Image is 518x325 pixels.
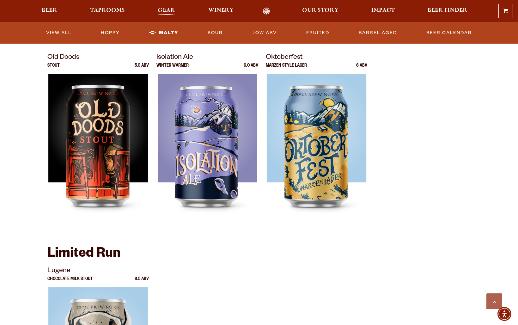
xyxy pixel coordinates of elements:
a: Impact [367,8,399,15]
span: Our Story [302,8,338,13]
p: Lugene [47,266,149,277]
p: Stout [47,64,60,74]
a: Winery [204,8,238,15]
p: Marzen Style Lager [266,64,307,74]
p: Oktoberfest [266,52,368,64]
a: Taprooms [86,8,129,15]
p: 5.0 ABV [135,64,149,74]
p: 6 ABV [356,64,367,74]
img: Isolation Ale [158,74,257,232]
a: Hoppy [98,26,122,40]
h2: Limited Run [47,247,471,262]
a: Isolation Ale Winter Warmer 6.0 ABV Isolation Ale Isolation Ale [156,52,258,232]
span: Gear [158,8,175,13]
a: Fruited [304,26,332,40]
p: 8.5 ABV [135,277,149,287]
a: Odell Home [255,8,278,15]
a: Gear [154,8,179,15]
a: Beer Calendar [424,26,474,40]
a: Beer [38,8,61,15]
p: Isolation Ale [156,52,258,64]
a: View All [44,26,74,40]
a: Sour [205,26,225,40]
img: Old Doods [48,74,148,232]
a: Our Story [298,8,343,15]
span: Taprooms [90,8,125,13]
a: Oktoberfest Marzen Style Lager 6 ABV Oktoberfest Oktoberfest [266,52,368,232]
div: Accessibility Menu [497,307,511,321]
img: Oktoberfest [267,74,366,232]
span: Winery [208,8,234,13]
span: Beer Finder [428,8,467,13]
span: Beer [42,8,57,13]
a: Old Doods Stout 5.0 ABV Old Doods Old Doods [47,52,149,232]
a: Beer Finder [424,8,472,15]
p: Winter Warmer [156,64,189,74]
p: 6.0 ABV [244,64,258,74]
a: Malty [147,26,181,40]
a: Scroll to top [486,293,502,309]
a: Low ABV [250,26,279,40]
p: Chocolate Milk Stout [47,277,93,287]
span: Impact [371,8,395,13]
p: Old Doods [47,52,149,64]
a: Barrel Aged [356,26,399,40]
